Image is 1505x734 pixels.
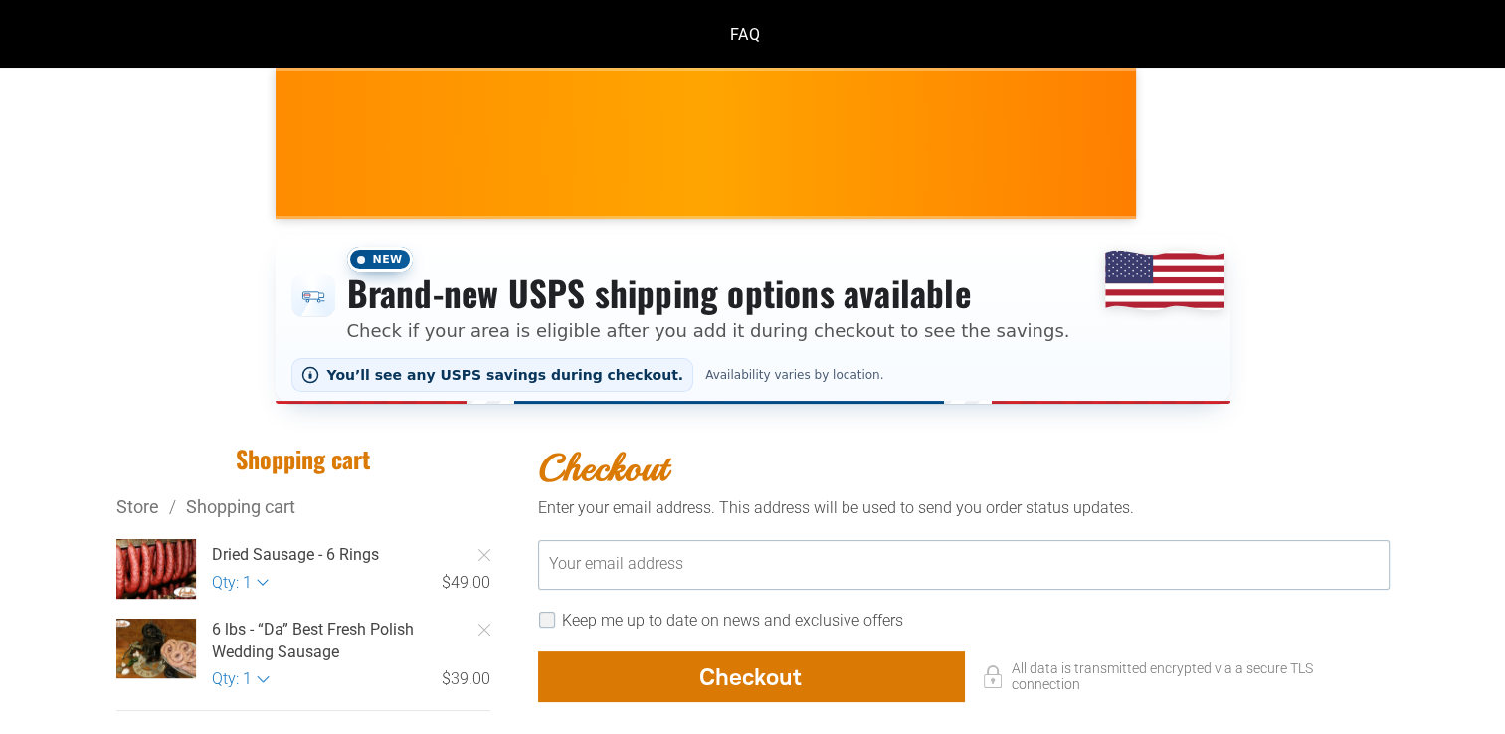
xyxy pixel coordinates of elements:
[347,272,1070,315] h3: Brand-new USPS shipping options available
[276,235,1230,404] div: Shipping options announcement
[116,494,490,519] div: Breadcrumbs
[186,496,295,517] a: Shopping cart
[327,367,684,383] span: You’ll see any USPS savings during checkout.
[270,572,490,594] div: $49.00
[538,651,964,701] button: Checkout
[465,535,504,575] a: Remove Item
[347,247,413,272] span: New
[538,497,1390,519] div: Enter your email address. This address will be used to send you order status updates.
[538,540,1390,590] input: Your email address
[538,444,1390,492] h2: Checkout
[700,8,790,61] a: FAQ
[347,317,1070,344] p: Check if your area is eligible after you add it during checkout to see the savings.
[562,611,903,630] label: Keep me up to date on news and exclusive offers
[212,619,490,663] a: 6 lbs - “Da” Best Fresh Polish Wedding Sausage
[212,544,490,566] a: Dried Sausage - 6 Rings
[701,368,887,382] span: Availability varies by location.
[159,496,186,517] span: /
[116,496,159,517] a: Store
[964,651,1390,701] div: All data is transmitted encrypted via a secure TLS connection
[116,444,490,474] h1: Shopping cart
[465,610,504,649] a: Remove Item
[270,668,490,690] div: $39.00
